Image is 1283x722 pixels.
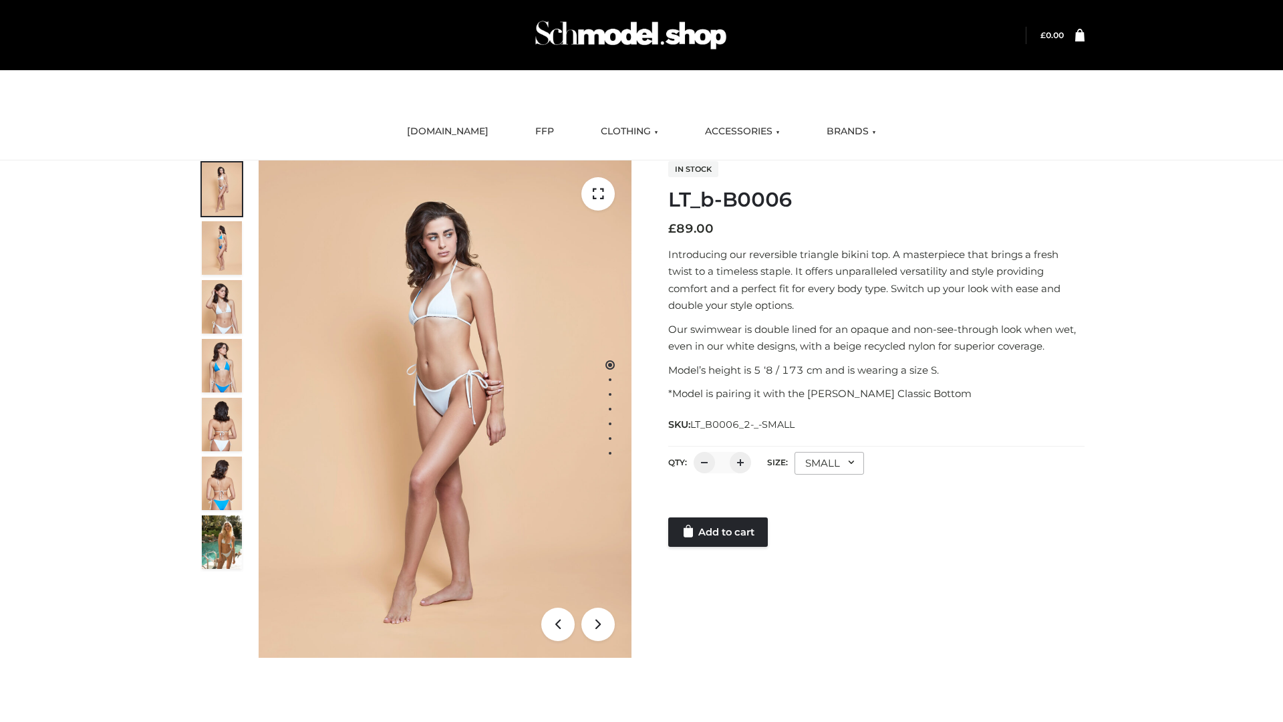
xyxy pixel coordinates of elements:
[202,457,242,510] img: ArielClassicBikiniTop_CloudNine_AzureSky_OW114ECO_8-scaled.jpg
[591,117,668,146] a: CLOTHING
[202,162,242,216] img: ArielClassicBikiniTop_CloudNine_AzureSky_OW114ECO_1-scaled.jpg
[668,221,676,236] span: £
[668,457,687,467] label: QTY:
[668,321,1085,355] p: Our swimwear is double lined for an opaque and non-see-through look when wet, even in our white d...
[1040,30,1064,40] bdi: 0.00
[202,339,242,392] img: ArielClassicBikiniTop_CloudNine_AzureSky_OW114ECO_4-scaled.jpg
[690,418,795,431] span: LT_B0006_2-_-SMALL
[795,452,864,475] div: SMALL
[695,117,790,146] a: ACCESSORIES
[668,161,718,177] span: In stock
[202,515,242,569] img: Arieltop_CloudNine_AzureSky2.jpg
[202,280,242,334] img: ArielClassicBikiniTop_CloudNine_AzureSky_OW114ECO_3-scaled.jpg
[531,9,731,62] img: Schmodel Admin 964
[767,457,788,467] label: Size:
[1040,30,1046,40] span: £
[668,385,1085,402] p: *Model is pairing it with the [PERSON_NAME] Classic Bottom
[259,160,631,658] img: ArielClassicBikiniTop_CloudNine_AzureSky_OW114ECO_1
[668,517,768,547] a: Add to cart
[817,117,886,146] a: BRANDS
[668,246,1085,314] p: Introducing our reversible triangle bikini top. A masterpiece that brings a fresh twist to a time...
[525,117,564,146] a: FFP
[397,117,498,146] a: [DOMAIN_NAME]
[668,188,1085,212] h1: LT_b-B0006
[668,416,796,433] span: SKU:
[668,221,714,236] bdi: 89.00
[1040,30,1064,40] a: £0.00
[668,362,1085,379] p: Model’s height is 5 ‘8 / 173 cm and is wearing a size S.
[202,398,242,451] img: ArielClassicBikiniTop_CloudNine_AzureSky_OW114ECO_7-scaled.jpg
[202,221,242,275] img: ArielClassicBikiniTop_CloudNine_AzureSky_OW114ECO_2-scaled.jpg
